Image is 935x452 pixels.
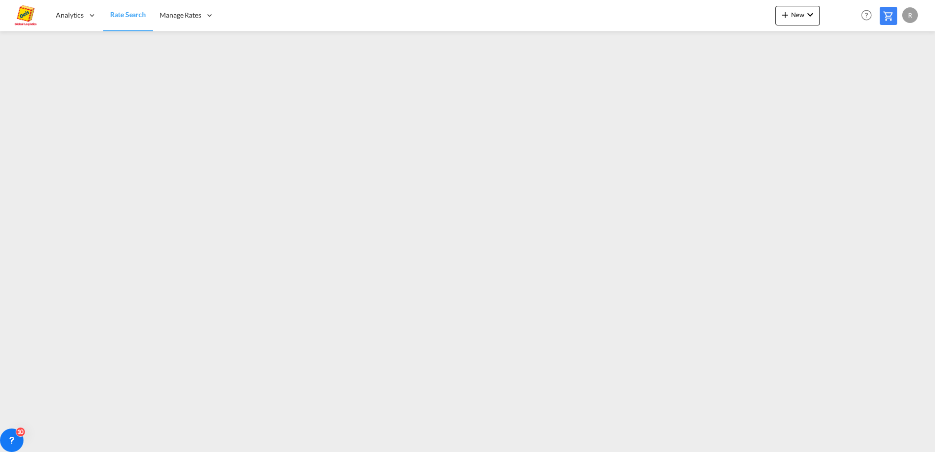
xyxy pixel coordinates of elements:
[15,4,37,26] img: a2a4a140666c11eeab5485e577415959.png
[779,9,791,21] md-icon: icon-plus 400-fg
[902,7,918,23] div: R
[858,7,875,23] span: Help
[858,7,880,24] div: Help
[110,10,146,19] span: Rate Search
[56,10,84,20] span: Analytics
[775,6,820,25] button: icon-plus 400-fgNewicon-chevron-down
[779,11,816,19] span: New
[160,10,201,20] span: Manage Rates
[804,9,816,21] md-icon: icon-chevron-down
